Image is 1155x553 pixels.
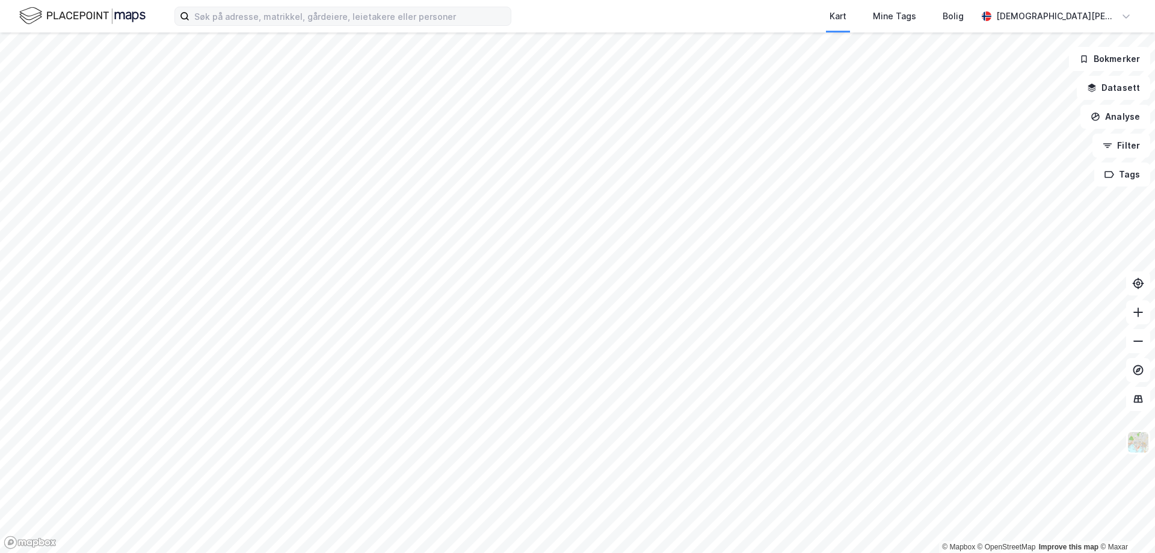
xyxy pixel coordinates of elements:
button: Datasett [1077,76,1150,100]
a: Improve this map [1039,543,1098,551]
button: Analyse [1080,105,1150,129]
div: Kart [830,9,846,23]
img: Z [1127,431,1150,454]
div: Mine Tags [873,9,916,23]
input: Søk på adresse, matrikkel, gårdeiere, leietakere eller personer [189,7,511,25]
button: Filter [1092,134,1150,158]
a: OpenStreetMap [978,543,1036,551]
a: Mapbox [942,543,975,551]
div: [DEMOGRAPHIC_DATA][PERSON_NAME] [996,9,1116,23]
button: Tags [1094,162,1150,187]
a: Mapbox homepage [4,536,57,549]
button: Bokmerker [1069,47,1150,71]
img: logo.f888ab2527a4732fd821a326f86c7f29.svg [19,5,146,26]
div: Bolig [943,9,964,23]
iframe: Chat Widget [1095,495,1155,553]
